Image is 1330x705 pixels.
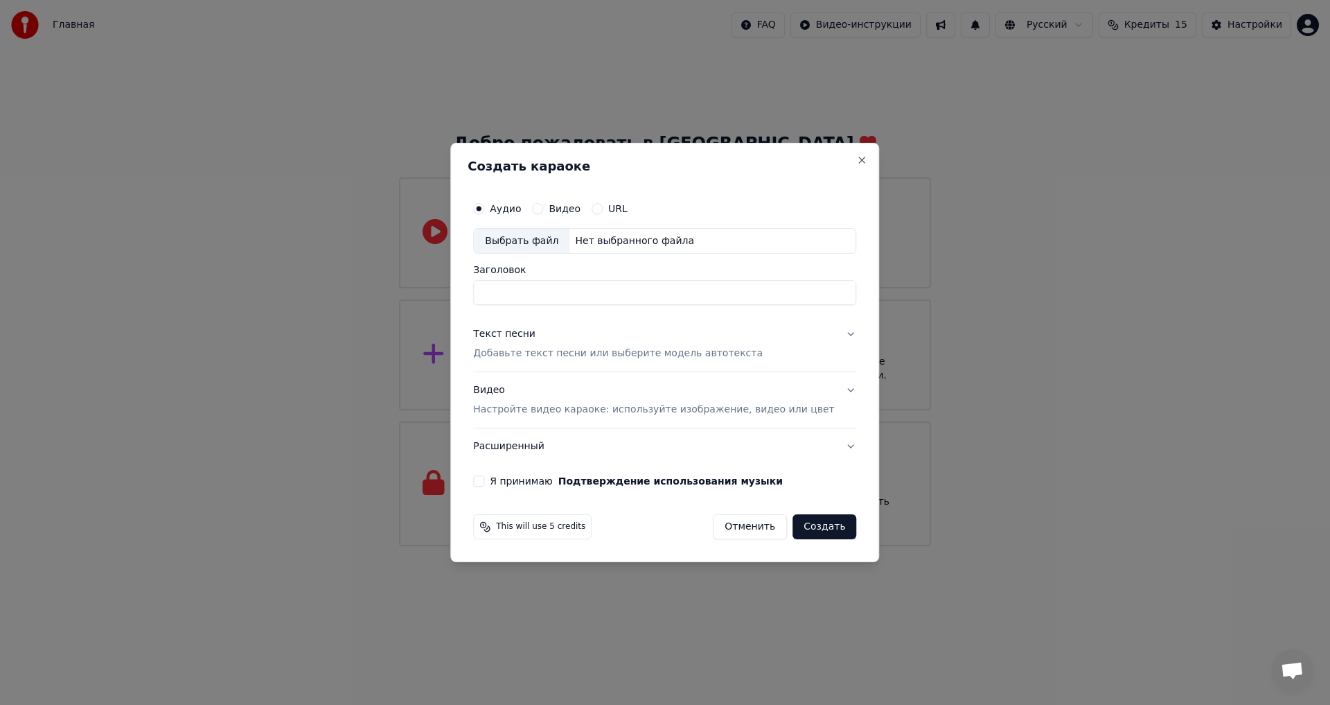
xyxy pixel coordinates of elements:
[496,521,585,532] span: This will use 5 credits
[473,347,763,361] p: Добавьте текст песни или выберите модель автотекста
[468,160,862,173] h2: Создать караоке
[490,476,783,486] label: Я принимаю
[549,204,580,214] label: Видео
[473,403,834,417] p: Настройте видео караоке: используйте изображение, видео или цвет
[473,384,834,417] div: Видео
[490,204,521,214] label: Аудио
[474,229,569,254] div: Выбрать файл
[558,476,783,486] button: Я принимаю
[792,514,856,539] button: Создать
[569,234,700,248] div: Нет выбранного файла
[473,266,856,275] label: Заголовок
[473,328,535,342] div: Текст песни
[473,428,856,464] button: Расширенный
[713,514,787,539] button: Отменить
[473,317,856,372] button: Текст песниДобавьте текст песни или выберите модель автотекста
[608,204,628,214] label: URL
[473,373,856,428] button: ВидеоНастройте видео караоке: используйте изображение, видео или цвет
